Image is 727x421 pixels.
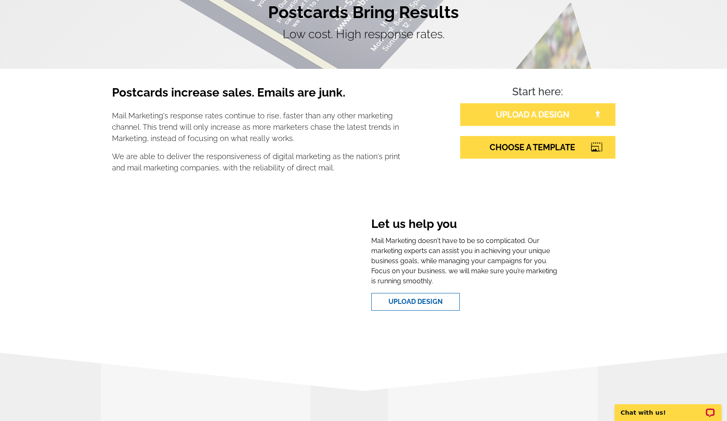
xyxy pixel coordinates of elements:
p: Mail Marketing doesn't have to be so complicated. Our marketing experts can assist you in achievi... [371,236,559,286]
h3: Postcards increase sales. Emails are junk. [112,86,401,107]
p: We are able to deliver the responsiveness of digital marketing as the nation's print and mail mar... [112,151,401,173]
img: file-upload-white.png [594,110,602,118]
p: Mail Marketing's response rates continue to rise, faster than any other marketing channel. This t... [112,110,401,144]
a: UPLOAD A DESIGN [460,103,615,126]
a: Upload Design [371,293,460,311]
p: Low cost. High response rates. [112,26,615,43]
iframe: LiveChat chat widget [609,395,727,421]
iframe: Welcome To expresscopy [168,210,346,317]
h4: Start here: [460,86,615,100]
h3: Let us help you [371,217,559,233]
h1: Postcards Bring Results [112,2,615,22]
a: CHOOSE A TEMPLATE [460,136,615,159]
